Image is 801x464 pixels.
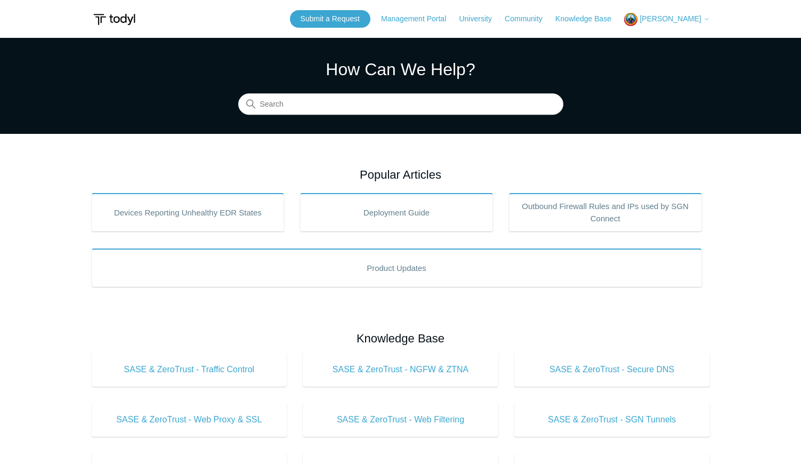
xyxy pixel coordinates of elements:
[108,413,271,426] span: SASE & ZeroTrust - Web Proxy & SSL
[530,413,694,426] span: SASE & ZeroTrust - SGN Tunnels
[514,353,710,387] a: SASE & ZeroTrust - Secure DNS
[319,363,482,376] span: SASE & ZeroTrust - NGFW & ZTNA
[92,10,137,29] img: Todyl Support Center Help Center home page
[555,13,622,25] a: Knowledge Base
[238,57,563,82] h1: How Can We Help?
[505,13,553,25] a: Community
[303,353,498,387] a: SASE & ZeroTrust - NGFW & ZTNA
[92,193,285,231] a: Devices Reporting Unhealthy EDR States
[92,249,702,287] a: Product Updates
[92,166,710,183] h2: Popular Articles
[319,413,482,426] span: SASE & ZeroTrust - Web Filtering
[381,13,457,25] a: Management Portal
[303,403,498,437] a: SASE & ZeroTrust - Web Filtering
[108,363,271,376] span: SASE & ZeroTrust - Traffic Control
[509,193,702,231] a: Outbound Firewall Rules and IPs used by SGN Connect
[92,330,710,347] h2: Knowledge Base
[300,193,493,231] a: Deployment Guide
[530,363,694,376] span: SASE & ZeroTrust - Secure DNS
[238,94,563,115] input: Search
[514,403,710,437] a: SASE & ZeroTrust - SGN Tunnels
[640,14,701,23] span: [PERSON_NAME]
[92,353,287,387] a: SASE & ZeroTrust - Traffic Control
[92,403,287,437] a: SASE & ZeroTrust - Web Proxy & SSL
[624,13,709,26] button: [PERSON_NAME]
[459,13,502,25] a: University
[290,10,370,28] a: Submit a Request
